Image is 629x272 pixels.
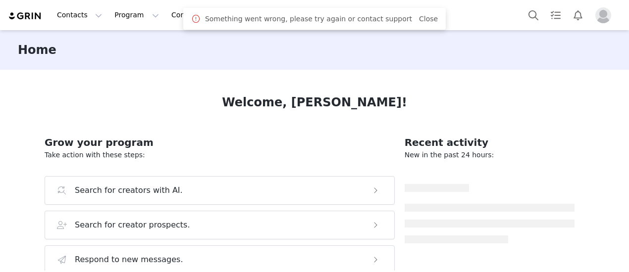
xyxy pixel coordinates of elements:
[8,11,43,21] img: grin logo
[45,211,395,239] button: Search for creator prospects.
[589,7,621,23] button: Profile
[419,15,438,23] a: Close
[108,4,165,26] button: Program
[75,184,183,196] h3: Search for creators with AI.
[405,135,575,150] h2: Recent activity
[51,4,108,26] button: Contacts
[165,4,219,26] button: Content
[595,7,611,23] img: placeholder-profile.jpg
[567,4,589,26] button: Notifications
[222,93,407,111] h1: Welcome, [PERSON_NAME]!
[18,41,56,59] h3: Home
[205,14,412,24] span: Something went wrong, please try again or contact support
[405,150,575,160] p: New in the past 24 hours:
[75,219,190,231] h3: Search for creator prospects.
[220,4,276,26] a: Community
[45,150,395,160] p: Take action with these steps:
[45,176,395,205] button: Search for creators with AI.
[523,4,544,26] button: Search
[545,4,567,26] a: Tasks
[45,135,395,150] h2: Grow your program
[75,254,183,266] h3: Respond to new messages.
